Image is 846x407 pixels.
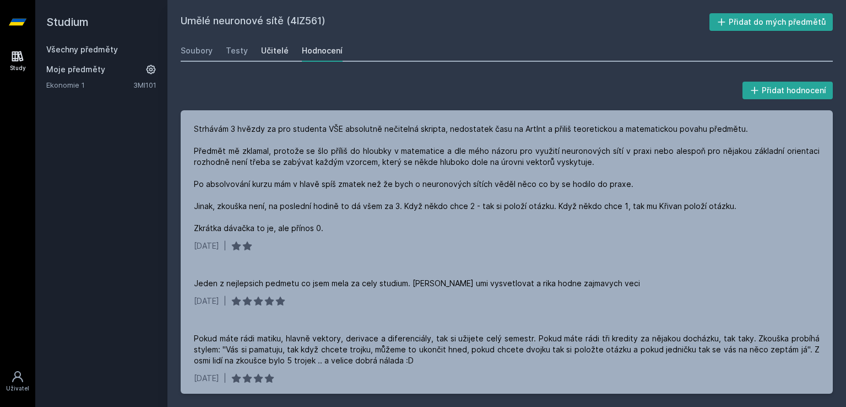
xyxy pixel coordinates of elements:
a: Study [2,44,33,78]
div: Soubory [181,45,213,56]
h2: Umělé neuronové sítě (4IZ561) [181,13,709,31]
a: Testy [226,40,248,62]
a: Hodnocení [302,40,343,62]
div: | [224,240,226,251]
a: Učitelé [261,40,289,62]
a: Všechny předměty [46,45,118,54]
a: Soubory [181,40,213,62]
div: | [224,296,226,307]
div: Testy [226,45,248,56]
a: Ekonomie 1 [46,79,133,90]
div: Pokud máte rádi matiku, hlavně vektory, derivace a diferenciály, tak si užijete celý semestr. Pok... [194,333,820,366]
div: | [224,373,226,384]
a: Uživatel [2,365,33,398]
div: Strhávám 3 hvězdy za pro studenta VŠE absolutně nečitelná skripta, nedostatek času na ArtInt a př... [194,124,820,234]
div: [DATE] [194,240,219,251]
div: Uživatel [6,384,29,393]
div: [DATE] [194,373,219,384]
button: Přidat do mých předmětů [709,13,833,31]
div: Učitelé [261,45,289,56]
a: 3MI101 [133,81,156,89]
span: Moje předměty [46,64,105,75]
div: Study [10,64,26,72]
div: [DATE] [194,296,219,307]
div: Hodnocení [302,45,343,56]
button: Přidat hodnocení [742,82,833,99]
div: Jeden z nejlepsich pedmetu co jsem mela za cely studium. [PERSON_NAME] umi vysvetlovat a rika hod... [194,278,640,289]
